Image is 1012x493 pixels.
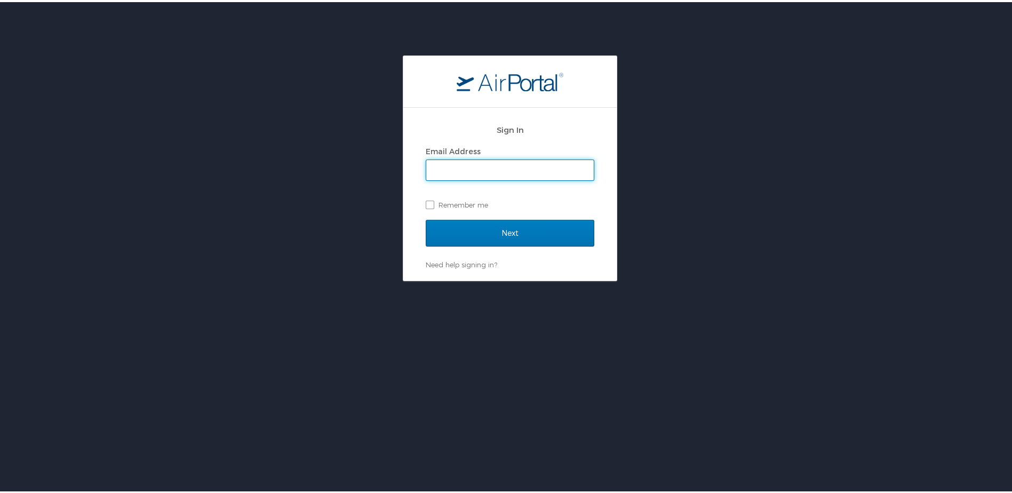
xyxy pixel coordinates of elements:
[426,122,594,134] h2: Sign In
[426,258,497,267] a: Need help signing in?
[457,70,563,89] img: logo
[426,218,594,244] input: Next
[426,145,481,154] label: Email Address
[426,195,594,211] label: Remember me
